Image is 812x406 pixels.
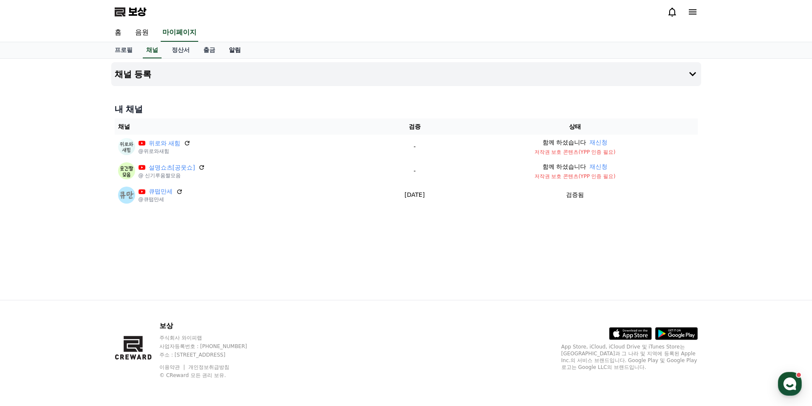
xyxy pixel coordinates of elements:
[543,139,586,146] font: 함께 하셨습니다
[589,162,607,171] button: 재신청
[108,42,139,58] a: 프로필
[188,364,229,370] a: 개인정보취급방침
[139,196,164,202] font: @큐떱만세
[146,46,158,53] font: 채널
[149,139,180,148] a: 위로와 새힘
[535,173,616,179] font: 저작권 보호 콘텐츠(YPP 인증 필요)
[3,270,56,291] a: 홈
[139,173,181,179] font: @ 신기루움짤모음
[159,352,225,358] font: 주소 : [STREET_ADDRESS]
[78,283,88,290] span: 대화
[159,343,247,349] font: 사업자등록번호 : [PHONE_NUMBER]
[115,69,152,79] font: 채널 등록
[149,163,195,172] a: 설명쇼츠[공웃쇼]
[159,335,202,341] font: 주식회사 와이피랩
[110,270,164,291] a: 설정
[161,24,198,42] a: 마이페이지
[409,123,421,130] font: 검증
[139,148,169,154] font: @위로와새힘
[561,344,697,370] font: App Store, iCloud, iCloud Drive 및 iTunes Store는 [GEOGRAPHIC_DATA]과 그 나라 및 지역에 등록된 Apple Inc.의 서비스...
[413,167,416,174] font: -
[203,46,215,53] font: 출금
[108,24,128,42] a: 홈
[165,42,196,58] a: 정산서
[589,163,607,170] font: 재신청
[149,187,173,196] a: 큐떱만세
[56,270,110,291] a: 대화
[118,123,130,130] font: 채널
[128,24,156,42] a: 음원
[229,46,241,53] font: 알림
[162,28,196,36] font: 마이페이지
[196,42,222,58] a: 출금
[27,283,32,290] span: 홈
[143,42,162,58] a: 채널
[535,149,616,155] font: 저작권 보호 콘텐츠(YPP 인증 필요)
[172,46,190,53] font: 정산서
[159,322,173,330] font: 보상
[543,163,586,170] font: 함께 하셨습니다
[118,138,135,155] img: 위로와 새힘
[128,6,146,18] font: 보상
[405,191,425,198] font: [DATE]
[159,372,226,378] font: © CReward 모든 권리 보유.
[566,191,584,198] font: 검증됨
[222,42,248,58] a: 알림
[132,283,142,290] span: 설정
[135,28,149,36] font: 음원
[115,46,133,53] font: 프로필
[159,364,180,370] font: 이용약관
[569,123,581,130] font: 상태
[589,139,607,146] font: 재신청
[159,364,186,370] a: 이용약관
[115,5,146,19] a: 보상
[149,188,173,195] font: 큐떱만세
[589,138,607,147] button: 재신청
[149,164,195,171] font: 설명쇼츠[공웃쇼]
[413,143,416,150] font: -
[118,187,135,204] img: 큐떱만세
[115,28,121,36] font: 홈
[149,140,180,147] font: 위로와 새힘
[118,162,135,179] img: 설명쇼츠[공웃쇼]
[111,62,701,86] button: 채널 등록
[115,104,143,114] font: 내 채널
